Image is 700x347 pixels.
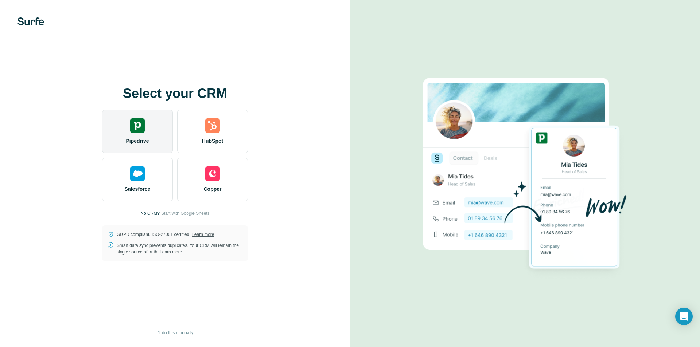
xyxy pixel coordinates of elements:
[205,166,220,181] img: copper's logo
[151,327,198,338] button: I’ll do this manually
[160,249,182,255] a: Learn more
[140,210,160,217] p: No CRM?
[130,166,145,181] img: salesforce's logo
[675,308,693,325] div: Open Intercom Messenger
[156,330,193,336] span: I’ll do this manually
[161,210,210,217] button: Start with Google Sheets
[117,242,242,255] p: Smart data sync prevents duplicates. Your CRM will remain the single source of truth.
[117,231,214,238] p: GDPR compliant. ISO-27001 certified.
[205,118,220,133] img: hubspot's logo
[202,137,223,145] span: HubSpot
[125,185,151,193] span: Salesforce
[192,232,214,237] a: Learn more
[423,66,627,282] img: PIPEDRIVE image
[126,137,149,145] span: Pipedrive
[102,86,248,101] h1: Select your CRM
[204,185,222,193] span: Copper
[130,118,145,133] img: pipedrive's logo
[17,17,44,25] img: Surfe's logo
